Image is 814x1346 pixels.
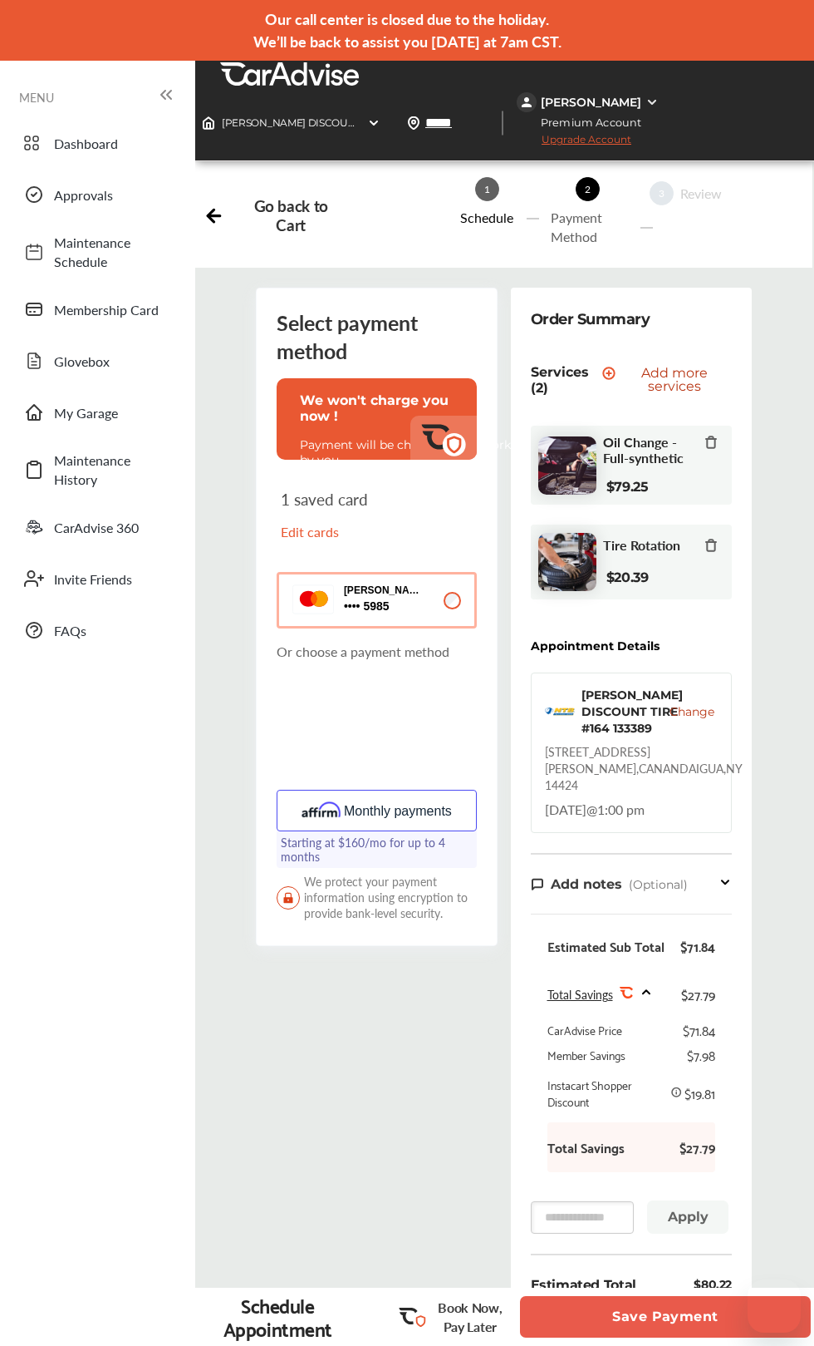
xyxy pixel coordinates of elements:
[15,224,179,279] a: Maintenance Schedule
[629,877,688,892] span: (Optional)
[344,599,360,614] p: 5985
[437,1298,503,1336] p: Book Now, Pay Later
[680,938,715,954] div: $71.84
[683,1022,715,1038] div: $71.84
[54,185,170,205] span: Approvals
[687,1047,715,1063] div: $7.98
[367,116,380,130] img: header-down-arrow.9dd2ce7d.svg
[531,639,660,653] div: Appointment Details
[202,116,215,130] img: header-home-logo.8d720a4f.svg
[281,522,373,541] p: Edit cards
[576,177,600,201] span: 2
[15,557,179,600] a: Invite Friends
[222,116,753,129] span: [PERSON_NAME] DISCOUNT TIRE #164 133389 , [STREET_ADDRESS][PERSON_NAME] CANANDAIGUA , NY 14424
[15,121,179,165] a: Dashboard
[650,181,674,205] span: 3
[674,184,728,203] div: Review
[520,1296,811,1338] button: Save Payment
[545,743,742,793] div: [STREET_ADDRESS][PERSON_NAME] , CANANDAIGUA , NY 14424
[531,1275,636,1294] div: Estimated Total
[277,790,477,831] button: Monthly payments
[597,800,645,819] span: 1:00 pm
[54,352,170,371] span: Glovebox
[475,177,499,201] span: 1
[538,533,596,591] img: tire-rotation-thumb.jpg
[277,874,477,921] span: We protect your payment information using encryption to provide bank-level security.
[531,877,544,891] img: note-icon.db9493fa.svg
[602,367,732,393] a: Add more services
[277,308,477,365] div: Select payment method
[645,96,659,109] img: WGsFRI8htEPBVLJbROoPRyZpYNWhNONpIPPETTm6eUC0GeLEiAAAAAElFTkSuQmCC
[517,133,631,154] span: Upgrade Account
[606,479,649,495] b: $79.25
[545,708,575,716] img: logo-mavis.png
[54,233,170,271] span: Maintenance Schedule
[547,1077,665,1110] div: Instacart Shopper Discount
[581,687,683,737] div: [PERSON_NAME] DISCOUNT TIRE #164 133389
[502,111,503,136] img: header-divider.bc55588e.svg
[15,391,179,434] a: My Garage
[547,1022,622,1038] div: CarAdvise Price
[54,300,170,319] span: Membership Card
[407,116,420,130] img: location_vector.a44bc228.svg
[517,92,537,112] img: jVpblrzwTbfkPYzPPzSLxeg0AAAAASUVORK5CYII=
[240,196,341,234] div: Go back to Cart
[15,173,179,216] a: Approvals
[603,434,705,466] span: Oil Change - Full-synthetic
[15,505,179,549] a: CarAdvise 360
[54,569,170,589] span: Invite Friends
[620,367,728,393] span: Add more services
[300,392,454,424] p: We won't charge you now !
[15,442,179,497] a: Maintenance History
[54,451,170,489] span: Maintenance History
[277,886,300,910] img: LockIcon.bb451512.svg
[54,518,170,537] span: CarAdvise 360
[195,1294,360,1340] div: Schedule Appointment
[551,876,622,892] span: Add notes
[454,208,520,227] div: Schedule
[19,91,54,104] span: MENU
[586,800,597,819] span: @
[54,134,170,153] span: Dashboard
[602,367,728,393] button: Add more services
[344,584,427,596] p: [PERSON_NAME]
[665,1139,715,1156] b: $27.79
[344,599,427,614] span: 5985
[300,437,574,467] p: Payment will be charged upon work approval by you.
[518,114,654,131] span: Premium Account
[531,364,603,396] p: Services (2)
[669,703,714,720] button: Change
[54,403,170,422] span: My Garage
[277,572,477,629] button: [PERSON_NAME] 5985 5985
[541,95,641,110] div: [PERSON_NAME]
[545,800,586,819] span: [DATE]
[647,1201,728,1234] button: Apply
[694,1275,732,1294] div: $80.22
[547,1139,625,1156] b: Total Savings
[531,308,650,331] div: Order Summary
[606,569,649,585] b: $20.39
[54,621,170,640] span: FAQs
[603,537,680,553] span: Tire Rotation
[748,1279,801,1333] iframe: Button to launch messaging window
[277,678,477,773] iframe: PayPal
[547,986,613,1003] span: Total Savings
[681,983,715,1005] div: $27.79
[277,831,477,868] label: Starting at $160/mo for up to 4 months
[684,1085,715,1102] div: $19.81
[281,490,373,555] div: 1 saved card
[547,938,664,954] div: Estimated Sub Total
[277,642,477,661] p: Or choose a payment method
[15,339,179,382] a: Glovebox
[15,609,179,652] a: FAQs
[538,436,596,495] img: oil-change-thumb.jpg
[15,288,179,331] a: Membership Card
[302,801,341,821] img: Affirm_Logo.726b9251.svg
[547,1047,625,1063] div: Member Savings
[544,208,631,246] div: Payment Method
